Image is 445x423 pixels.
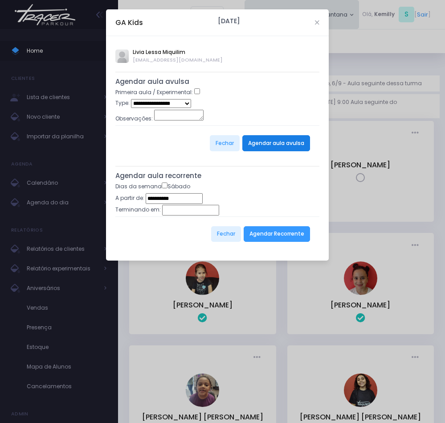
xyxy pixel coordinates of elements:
[133,56,223,64] span: [EMAIL_ADDRESS][DOMAIN_NAME]
[162,182,167,188] input: Sábado
[115,99,130,107] label: Type:
[115,88,193,96] label: Primeira aula / Experimental:
[115,115,153,123] label: Observações:
[115,78,319,86] h5: Agendar aula avulsa
[115,182,319,252] form: Dias da semana
[218,17,240,25] h6: [DATE]
[115,206,161,214] label: Terminando em:
[244,226,310,242] button: Agendar Recorrente
[162,182,190,191] label: Sábado
[210,135,240,151] button: Fechar
[115,194,144,202] label: A partir de:
[115,17,143,28] h5: GA Kids
[133,48,223,56] span: Livia Lessa Miquilim
[315,21,319,25] button: Close
[242,135,310,151] button: Agendar aula avulsa
[211,226,241,242] button: Fechar
[115,172,319,180] h5: Agendar aula recorrente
